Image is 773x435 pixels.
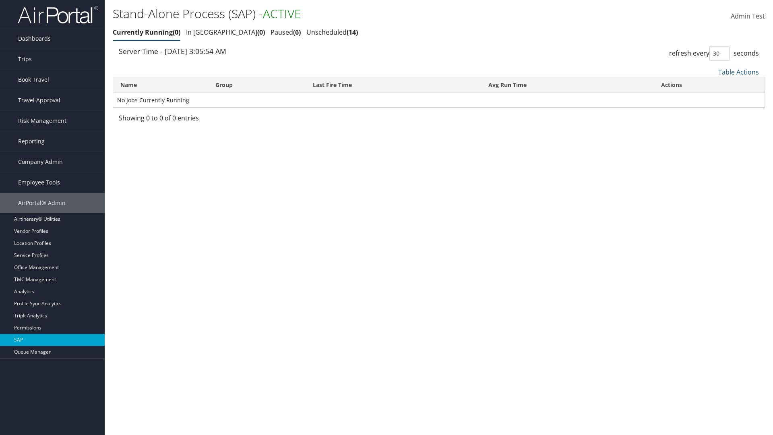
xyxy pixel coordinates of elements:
[18,152,63,172] span: Company Admin
[271,28,301,37] a: Paused6
[113,93,765,108] td: No Jobs Currently Running
[306,77,481,93] th: Last Fire Time: activate to sort column ascending
[731,12,765,21] span: Admin Test
[481,77,654,93] th: Avg Run Time: activate to sort column ascending
[173,28,180,37] span: 0
[263,5,301,22] span: ACTIVE
[113,5,548,22] h1: Stand-Alone Process (SAP) -
[18,90,60,110] span: Travel Approval
[306,28,358,37] a: Unscheduled14
[18,111,66,131] span: Risk Management
[18,172,60,193] span: Employee Tools
[18,49,32,69] span: Trips
[731,4,765,29] a: Admin Test
[113,77,208,93] th: Name: activate to sort column ascending
[718,68,759,77] a: Table Actions
[208,77,306,93] th: Group: activate to sort column ascending
[18,131,45,151] span: Reporting
[18,70,49,90] span: Book Travel
[734,49,759,58] span: seconds
[654,77,765,93] th: Actions
[669,49,709,58] span: refresh every
[293,28,301,37] span: 6
[119,113,270,127] div: Showing 0 to 0 of 0 entries
[18,5,98,24] img: airportal-logo.png
[257,28,265,37] span: 0
[119,46,433,56] div: Server Time - [DATE] 3:05:54 AM
[186,28,265,37] a: In [GEOGRAPHIC_DATA]0
[347,28,358,37] span: 14
[18,29,51,49] span: Dashboards
[18,193,66,213] span: AirPortal® Admin
[113,28,180,37] a: Currently Running0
